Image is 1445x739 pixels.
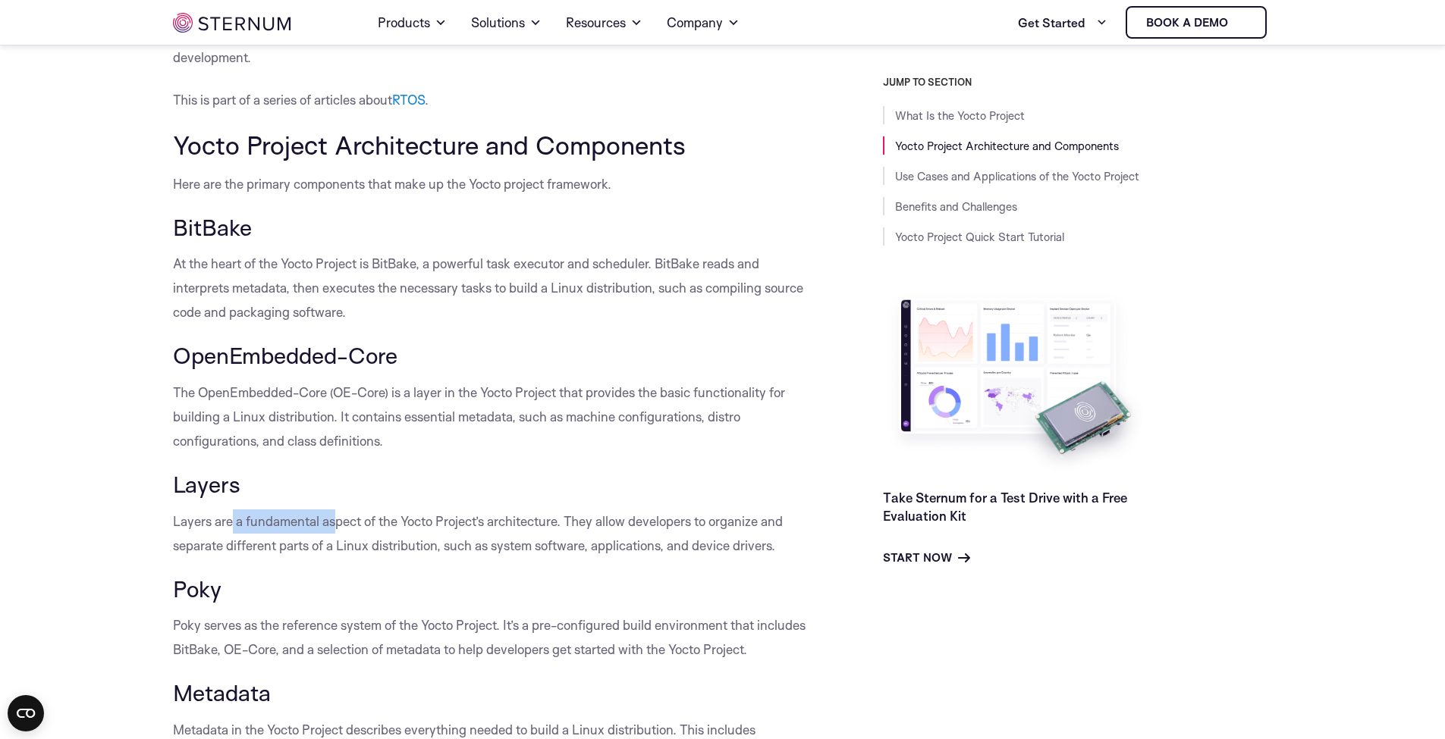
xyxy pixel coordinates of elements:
a: Start Now [883,549,970,567]
a: Solutions [471,2,542,44]
p: At the heart of the Yocto Project is BitBake, a powerful task executor and scheduler. BitBake rea... [173,252,815,324]
a: What Is the Yocto Project [895,108,1025,123]
a: Company [667,2,740,44]
p: Layers are a fundamental aspect of the Yocto Project’s architecture. They allow developers to org... [173,509,815,558]
button: Open CMP widget [8,695,44,731]
img: sternum iot [1234,17,1246,29]
a: Yocto Project Architecture and Components [895,139,1119,153]
a: RTOS [392,92,425,108]
h3: Poky [173,576,815,602]
p: Here are the primary components that make up the Yocto project framework. [173,172,815,196]
a: Yocto Project Quick Start Tutorial [895,230,1064,244]
h3: JUMP TO SECTION [883,76,1273,88]
h3: BitBake [173,214,815,240]
a: Products [378,2,447,44]
a: Benefits and Challenges [895,199,1017,214]
a: Take Sternum for a Test Drive with a Free Evaluation Kit [883,490,1127,524]
h3: OpenEmbedded-Core [173,343,815,368]
a: Get Started [1018,8,1107,38]
a: Use Cases and Applications of the Yocto Project [895,169,1139,183]
img: Take Sternum for a Test Drive with a Free Evaluation Kit [883,288,1148,477]
h3: Layers [173,471,815,497]
a: Resources [566,2,642,44]
span: This is part of a series of articles about . [173,92,429,108]
p: The OpenEmbedded-Core (OE-Core) is a layer in the Yocto Project that provides the basic functiona... [173,380,815,453]
img: sternum iot [173,13,291,33]
p: Poky serves as the reference system of the Yocto Project. It’s a pre-configured build environment... [173,613,815,662]
a: Book a demo [1126,6,1267,39]
h2: Yocto Project Architecture and Components [173,130,815,159]
h3: Metadata [173,680,815,706]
